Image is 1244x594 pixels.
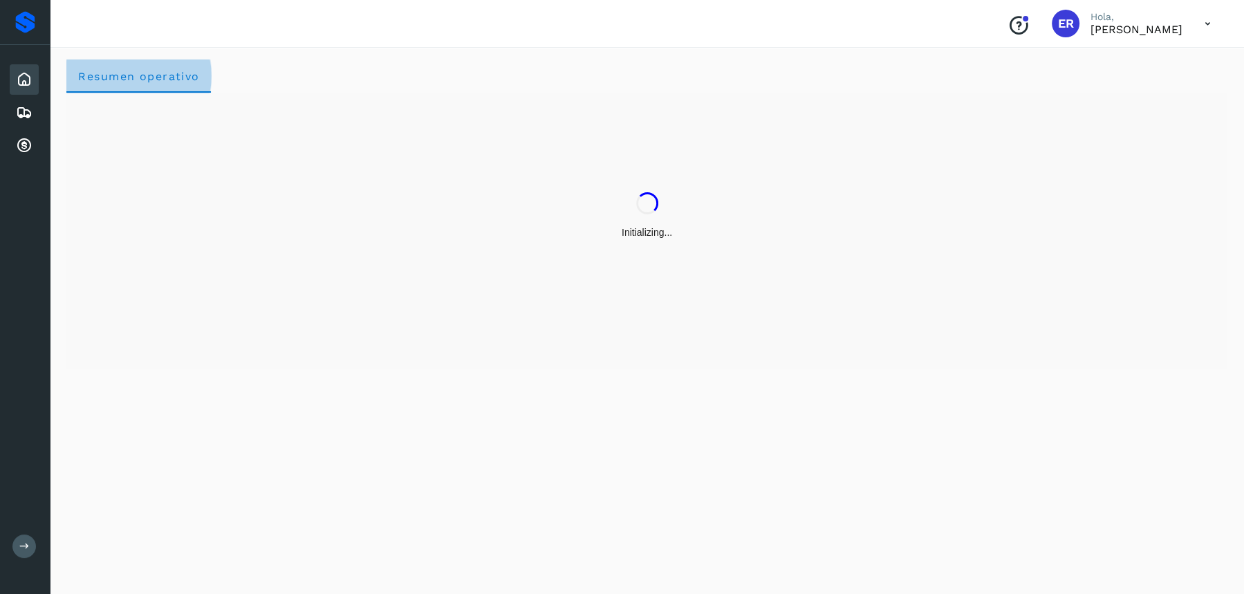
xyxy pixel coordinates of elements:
[10,98,39,128] div: Embarques
[1090,11,1182,23] p: Hola,
[10,64,39,95] div: Inicio
[1090,23,1182,36] p: Eduardo Reyes González
[10,131,39,161] div: Cuentas por cobrar
[77,70,200,83] span: Resumen operativo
